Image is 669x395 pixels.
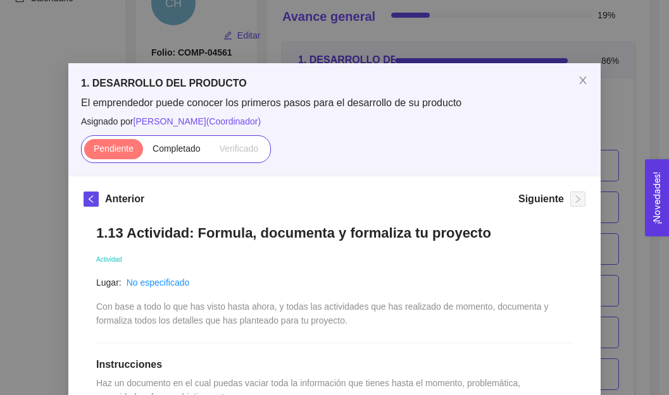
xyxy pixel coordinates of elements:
[518,191,564,207] h5: Siguiente
[134,116,261,126] span: [PERSON_NAME] ( Coordinador )
[94,143,134,154] span: Pendiente
[96,276,122,289] article: Lugar:
[570,191,585,207] button: right
[645,159,669,236] button: Open Feedback Widget
[96,358,573,371] h1: Instrucciones
[81,114,588,128] span: Asignado por
[96,224,573,241] h1: 1.13 Actividad: Formula, documenta y formaliza tu proyecto
[220,143,258,154] span: Verificado
[81,96,588,110] span: El emprendedor puede conocer los primeros pasos para el desarrollo de su producto
[578,75,588,85] span: close
[153,143,201,154] span: Completado
[81,76,588,91] h5: 1. DESARROLLO DEL PRODUCTO
[105,191,144,207] h5: Anterior
[96,301,551,325] span: Con base a todo lo que has visto hasta ahora, y todas las actividades que has realizado de moment...
[127,277,190,288] a: No especificado
[84,191,99,207] button: left
[96,256,122,263] span: Actividad
[84,195,98,204] span: left
[565,63,601,99] button: Close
